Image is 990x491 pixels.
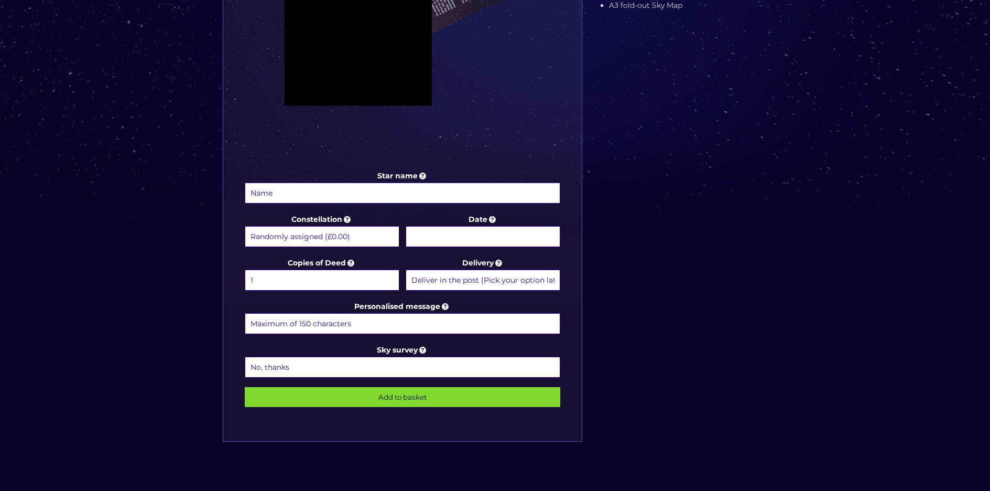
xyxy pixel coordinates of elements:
[406,213,560,249] label: Date
[245,257,399,292] label: Copies of Deed
[245,313,561,334] input: Personalised message
[245,226,399,247] select: Constellation
[245,213,399,249] label: Constellation
[245,387,561,407] input: Add to basket
[377,345,428,355] a: Sky survey
[245,300,561,336] label: Personalised message
[245,183,561,204] input: Star name
[245,169,561,205] label: Star name
[245,357,561,378] select: Sky survey
[406,226,560,247] input: Date
[406,257,560,292] label: Delivery
[406,270,560,291] select: Delivery
[245,270,399,291] select: Copies of Deed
